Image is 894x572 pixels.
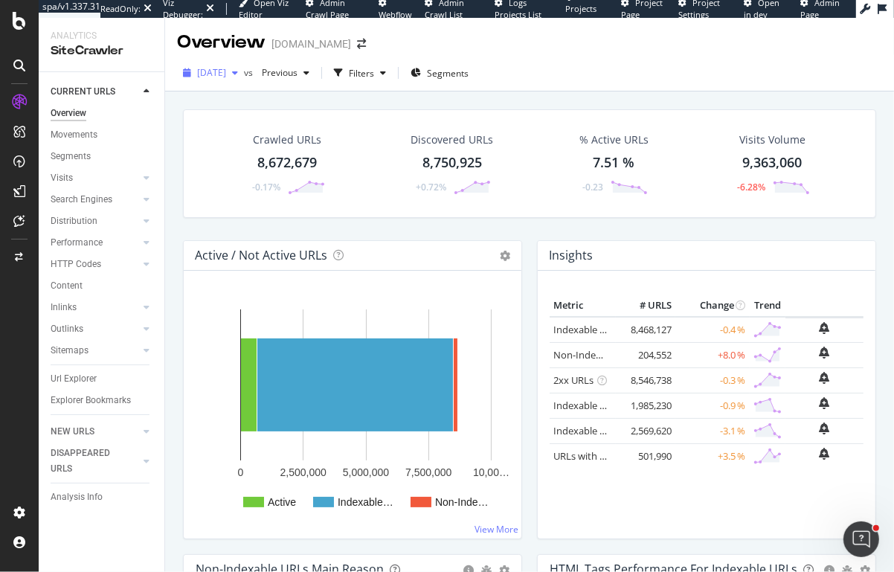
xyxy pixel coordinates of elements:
[51,30,152,42] div: Analytics
[51,393,154,408] a: Explorer Bookmarks
[616,317,675,343] td: 8,468,127
[51,321,139,337] a: Outlinks
[51,149,154,164] a: Segments
[349,67,374,80] div: Filters
[675,367,750,393] td: -0.3 %
[51,371,154,387] a: Url Explorer
[549,245,593,266] h4: Insights
[257,153,317,173] div: 8,672,679
[51,257,139,272] a: HTTP Codes
[195,245,327,266] h4: Active / Not Active URLs
[405,61,475,85] button: Segments
[51,127,154,143] a: Movements
[473,466,509,478] text: 10,00…
[51,235,103,251] div: Performance
[51,300,77,315] div: Inlinks
[51,149,91,164] div: Segments
[475,523,518,536] a: View More
[51,257,101,272] div: HTTP Codes
[411,132,493,147] div: Discovered URLs
[379,9,413,20] span: Webflow
[357,39,366,49] div: arrow-right-arrow-left
[51,192,112,208] div: Search Engines
[616,295,675,317] th: # URLS
[616,418,675,443] td: 2,569,620
[51,278,154,294] a: Content
[51,371,97,387] div: Url Explorer
[553,323,622,336] a: Indexable URLs
[405,466,451,478] text: 7,500,000
[256,61,315,85] button: Previous
[616,393,675,418] td: 1,985,230
[51,170,139,186] a: Visits
[51,106,154,121] a: Overview
[422,153,482,173] div: 8,750,925
[820,397,830,409] div: bell-plus
[196,295,510,527] svg: A chart.
[737,181,765,193] div: -6.28%
[51,446,126,477] div: DISAPPEARED URLS
[675,317,750,343] td: -0.4 %
[177,61,244,85] button: [DATE]
[616,443,675,469] td: 501,990
[675,443,750,469] td: +3.5 %
[51,424,94,440] div: NEW URLS
[616,367,675,393] td: 8,546,738
[553,373,594,387] a: 2xx URLs
[820,322,830,334] div: bell-plus
[51,235,139,251] a: Performance
[820,448,830,460] div: bell-plus
[100,3,141,15] div: ReadOnly:
[675,418,750,443] td: -3.1 %
[238,466,244,478] text: 0
[750,295,785,317] th: Trend
[252,181,280,193] div: -0.17%
[338,496,393,508] text: Indexable…
[500,251,510,261] i: Options
[553,399,678,412] a: Indexable URLs with Bad H1
[675,393,750,418] td: -0.9 %
[51,192,139,208] a: Search Engines
[256,66,298,79] span: Previous
[51,106,86,121] div: Overview
[593,153,634,173] div: 7.51 %
[177,30,266,55] div: Overview
[739,132,805,147] div: Visits Volume
[51,424,139,440] a: NEW URLS
[268,496,296,508] text: Active
[820,347,830,359] div: bell-plus
[820,422,830,434] div: bell-plus
[675,342,750,367] td: +8.0 %
[271,36,351,51] div: [DOMAIN_NAME]
[435,496,489,508] text: Non-Inde…
[820,372,830,384] div: bell-plus
[843,521,879,557] iframe: Intercom live chat
[51,489,154,505] a: Analysis Info
[553,449,663,463] a: URLs with 1 Follow Inlink
[328,61,392,85] button: Filters
[51,84,139,100] a: CURRENT URLS
[553,348,644,361] a: Non-Indexable URLs
[51,84,115,100] div: CURRENT URLS
[280,466,327,478] text: 2,500,000
[51,213,97,229] div: Distribution
[51,446,139,477] a: DISAPPEARED URLS
[197,66,226,79] span: 2025 Sep. 5th
[51,343,89,359] div: Sitemaps
[550,295,616,317] th: Metric
[675,295,750,317] th: Change
[553,424,715,437] a: Indexable URLs with Bad Description
[51,393,131,408] div: Explorer Bookmarks
[51,42,152,60] div: SiteCrawler
[244,66,256,79] span: vs
[427,67,469,80] span: Segments
[51,300,139,315] a: Inlinks
[51,321,83,337] div: Outlinks
[51,343,139,359] a: Sitemaps
[51,170,73,186] div: Visits
[416,181,446,193] div: +0.72%
[742,153,802,173] div: 9,363,060
[51,278,83,294] div: Content
[51,213,139,229] a: Distribution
